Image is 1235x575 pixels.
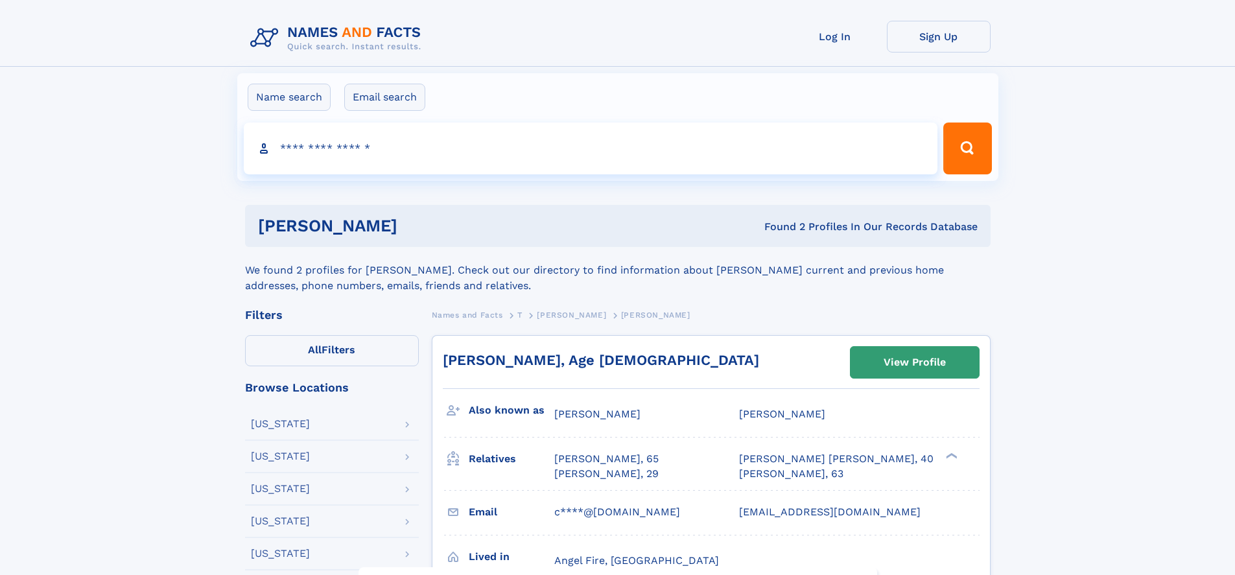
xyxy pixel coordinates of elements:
a: [PERSON_NAME], 29 [554,467,659,481]
span: [PERSON_NAME] [739,408,825,420]
label: Email search [344,84,425,111]
a: [PERSON_NAME] [PERSON_NAME], 40 [739,452,934,466]
input: search input [244,123,938,174]
div: We found 2 profiles for [PERSON_NAME]. Check out our directory to find information about [PERSON_... [245,247,991,294]
div: ❯ [943,452,958,460]
a: [PERSON_NAME], Age [DEMOGRAPHIC_DATA] [443,352,759,368]
a: [PERSON_NAME], 63 [739,467,843,481]
span: [PERSON_NAME] [554,408,641,420]
div: Browse Locations [245,382,419,393]
span: [EMAIL_ADDRESS][DOMAIN_NAME] [739,506,921,518]
div: [US_STATE] [251,516,310,526]
div: [US_STATE] [251,484,310,494]
span: T [517,311,523,320]
span: All [308,344,322,356]
div: [US_STATE] [251,451,310,462]
a: [PERSON_NAME], 65 [554,452,659,466]
div: [US_STATE] [251,419,310,429]
h3: Lived in [469,546,554,568]
h3: Relatives [469,448,554,470]
h1: [PERSON_NAME] [258,218,581,234]
label: Name search [248,84,331,111]
a: T [517,307,523,323]
span: [PERSON_NAME] [621,311,690,320]
img: Logo Names and Facts [245,21,432,56]
a: View Profile [851,347,979,378]
div: Filters [245,309,419,321]
span: [PERSON_NAME] [537,311,606,320]
a: Names and Facts [432,307,503,323]
a: Sign Up [887,21,991,53]
h3: Email [469,501,554,523]
div: [US_STATE] [251,548,310,559]
label: Filters [245,335,419,366]
div: Found 2 Profiles In Our Records Database [581,220,978,234]
a: Log In [783,21,887,53]
a: [PERSON_NAME] [537,307,606,323]
button: Search Button [943,123,991,174]
span: Angel Fire, [GEOGRAPHIC_DATA] [554,554,719,567]
div: View Profile [884,347,946,377]
h3: Also known as [469,399,554,421]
